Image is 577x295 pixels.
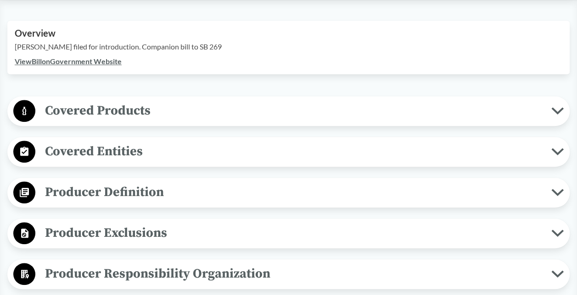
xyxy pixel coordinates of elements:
[15,41,562,52] p: [PERSON_NAME] filed for introduction. Companion bill to SB 269
[15,28,562,38] h2: Overview
[11,222,566,245] button: Producer Exclusions
[15,57,122,66] a: ViewBillonGovernment Website
[35,182,551,202] span: Producer Definition
[11,140,566,164] button: Covered Entities
[11,181,566,204] button: Producer Definition
[35,100,551,121] span: Covered Products
[35,141,551,162] span: Covered Entities
[11,99,566,123] button: Covered Products
[11,262,566,286] button: Producer Responsibility Organization
[35,223,551,243] span: Producer Exclusions
[35,263,551,284] span: Producer Responsibility Organization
